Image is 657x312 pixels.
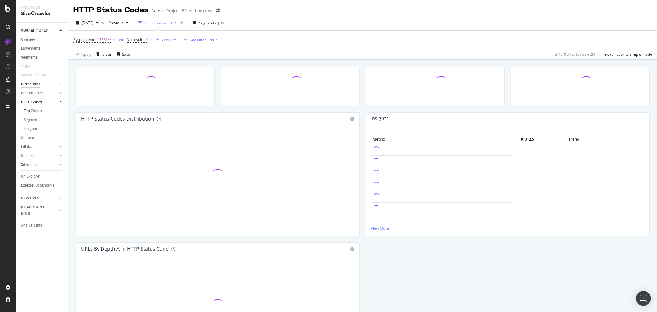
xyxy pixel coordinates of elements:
[24,117,40,123] div: Segments
[21,204,52,217] div: DISAPPEARED URLS
[96,37,98,42] span: =
[371,226,645,231] a: View More
[21,63,30,70] div: Visits
[21,99,58,105] a: HTTP Codes
[106,20,123,25] span: Previous
[21,81,58,88] a: Distribution
[81,246,168,252] div: URLs by Depth and HTTP Status Code
[162,37,178,43] div: Add Filter
[350,117,355,121] div: gear
[146,35,148,44] span: 0
[536,135,612,144] th: Trend
[143,37,145,42] span: =
[101,20,106,25] span: vs
[94,49,112,59] button: Clear
[602,49,652,59] button: Switch back to Simple mode
[21,182,54,189] div: Explorer Bookmarks
[511,135,536,144] th: # URLS
[21,144,58,150] a: Inlinks
[151,8,213,14] div: Ad-Hoc Project: BD-Ad-hoc crawl
[636,291,651,306] div: Open Intercom Messenger
[21,195,39,202] div: NEW URLS
[118,37,124,43] button: and
[24,126,64,132] a: Insights
[21,153,34,159] div: Outlinks
[21,195,58,202] a: NEW URLS
[21,153,58,159] a: Outlinks
[21,54,38,61] div: Segments
[144,20,172,26] div: 2 Filters Applied
[106,18,131,28] button: Previous
[21,162,58,168] a: Sitemaps
[21,173,40,180] div: Url Explorer
[21,182,64,189] a: Explorer Bookmarks
[82,52,91,57] div: Apply
[21,90,58,96] a: Performance
[82,20,94,25] span: 2025 Sep. 24th
[73,49,91,59] button: Apply
[24,108,42,114] div: Top Charts
[199,20,216,26] span: Segments
[24,117,64,123] a: Segments
[21,5,63,10] div: Analytics
[21,45,64,52] a: Movements
[24,126,37,132] div: Insights
[21,222,43,229] div: Analysis Info
[181,36,217,43] button: Add Filter Group
[21,72,47,79] div: Search Engines
[218,20,229,26] div: [DATE]
[73,18,101,28] button: [DATE]
[127,37,142,42] span: Nb result
[21,90,43,96] div: Performance
[21,45,40,52] div: Movements
[21,36,36,43] div: Overview
[350,247,355,251] div: gear
[21,144,32,150] div: Inlinks
[21,72,53,79] a: Search Engines
[114,49,130,59] button: Save
[73,37,95,42] span: By_pagetype
[99,35,111,44] span: SERP/*
[21,81,40,88] div: Distribution
[371,114,389,123] h4: Insights
[21,162,37,168] div: Sitemaps
[102,52,112,57] div: Clear
[371,135,511,144] th: Metric
[604,52,652,57] div: Switch back to Simple mode
[216,9,220,13] div: arrow-right-arrow-left
[73,5,149,15] div: HTTP Status Codes
[21,222,64,229] a: Analysis Info
[21,36,64,43] a: Overview
[81,116,154,122] div: HTTP Status Codes Distribution
[154,36,178,43] button: Add Filter
[21,10,63,17] div: SiteCrawler
[24,108,64,114] a: Top Charts
[136,18,179,28] button: 2 Filters Applied
[21,173,64,180] a: Url Explorer
[555,52,597,57] div: 3.15 % URLs ( 69K on 2M )
[21,27,58,34] a: CURRENT URLS
[21,135,64,141] a: Content
[179,20,185,26] div: times
[122,52,130,57] div: Save
[190,18,232,28] button: Segments[DATE]
[21,63,36,70] a: Visits
[118,37,124,42] div: and
[189,37,217,43] div: Add Filter Group
[21,99,42,105] div: HTTP Codes
[21,54,64,61] a: Segments
[21,27,48,34] div: CURRENT URLS
[21,135,34,141] div: Content
[21,204,58,217] a: DISAPPEARED URLS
